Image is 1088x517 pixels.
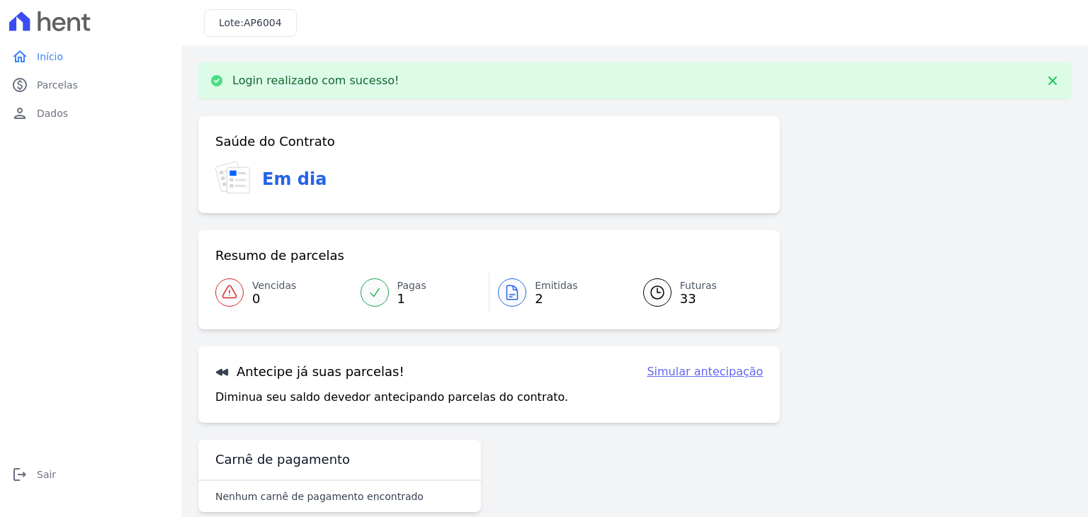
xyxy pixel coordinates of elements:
span: Futuras [680,278,717,293]
h3: Saúde do Contrato [215,133,335,150]
span: Dados [37,106,68,120]
p: Diminua seu saldo devedor antecipando parcelas do contrato. [215,389,568,406]
h3: Em dia [262,166,327,192]
a: Pagas 1 [352,273,489,312]
a: Emitidas 2 [489,273,626,312]
a: Simular antecipação [647,363,763,380]
a: Futuras 33 [626,273,764,312]
h3: Antecipe já suas parcelas! [215,363,404,380]
span: Pagas [397,278,426,293]
i: home [11,48,28,65]
a: personDados [6,99,176,127]
span: Emitidas [535,278,578,293]
a: Vencidas 0 [215,273,352,312]
i: person [11,105,28,122]
h3: Resumo de parcelas [215,247,344,264]
span: AP6004 [244,17,282,28]
i: logout [11,466,28,483]
p: Nenhum carnê de pagamento encontrado [215,489,424,504]
span: Sair [37,467,56,482]
span: 2 [535,293,578,305]
a: logoutSair [6,460,176,489]
h3: Carnê de pagamento [215,451,350,468]
i: paid [11,76,28,93]
a: paidParcelas [6,71,176,99]
p: Login realizado com sucesso! [232,74,399,88]
span: 33 [680,293,717,305]
span: Vencidas [252,278,296,293]
a: homeInício [6,42,176,71]
span: Parcelas [37,78,78,92]
h3: Lote: [219,16,282,30]
span: 0 [252,293,296,305]
span: 1 [397,293,426,305]
span: Início [37,50,63,64]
